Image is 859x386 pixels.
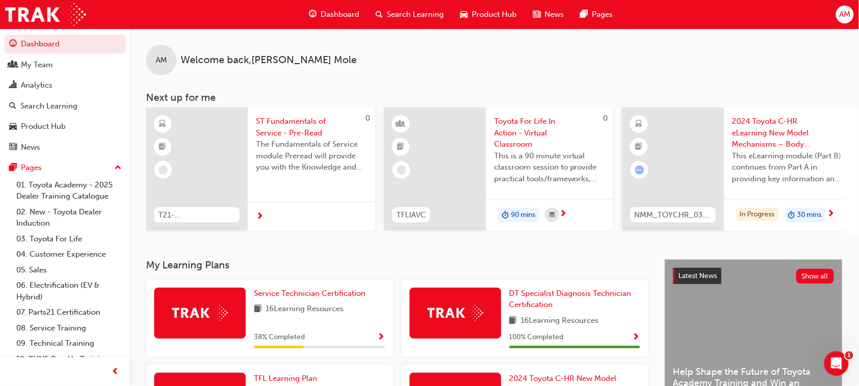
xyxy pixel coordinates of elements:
[146,107,375,231] a: 0T21-STFOS_PRE_READST Fundamentals of Service - Pre-ReadThe Fundamentals of Service module Prerea...
[12,336,126,351] a: 09. Technical Training
[397,141,405,154] span: booktick-icon
[839,9,850,20] span: AM
[12,262,126,278] a: 05. Sales
[378,331,385,344] button: Show Progress
[4,56,126,74] a: My Team
[21,79,52,91] div: Analytics
[796,269,835,284] button: Show all
[12,231,126,247] a: 03. Toyota For Life
[509,289,632,310] span: DT Specialist Diagnosis Technician Certification
[9,40,17,49] span: guage-icon
[256,212,264,222] span: next-icon
[845,351,853,360] span: 1
[4,158,126,177] button: Pages
[824,351,849,376] iframe: Intercom live chat
[633,331,640,344] button: Show Progress
[159,141,166,154] span: booktick-icon
[4,138,126,157] a: News
[396,209,426,221] span: TFLIAVC
[397,166,406,175] span: learningRecordVerb_NONE-icon
[159,166,168,175] span: learningRecordVerb_NONE-icon
[4,33,126,158] button: DashboardMy TeamAnalyticsSearch LearningProduct HubNews
[397,118,405,131] span: learningResourceType_INSTRUCTOR_LED-icon
[592,9,613,20] span: Pages
[12,246,126,262] a: 04. Customer Experience
[636,118,643,131] span: learningResourceType_ELEARNING-icon
[12,278,126,305] a: 06. Electrification (EV & Hybrid)
[256,139,367,173] span: The Fundamentals of Service module Preread will provide you with the Knowledge and Understanding ...
[12,177,126,204] a: 01. Toyota Academy - 2025 Dealer Training Catalogue
[12,204,126,231] a: 02. New - Toyota Dealer Induction
[452,4,525,25] a: car-iconProduct Hub
[254,289,365,298] span: Service Technician Certification
[581,8,588,21] span: pages-icon
[4,35,126,53] a: Dashboard
[836,6,854,23] button: AM
[9,143,17,152] span: news-icon
[12,320,126,336] a: 08. Service Training
[254,373,321,384] a: TFL Learning Plan
[550,209,555,222] span: calendar-icon
[4,97,126,116] a: Search Learning
[181,54,357,66] span: Welcome back , [PERSON_NAME] Mole
[146,259,648,271] h3: My Learning Plans
[114,161,122,175] span: up-icon
[736,208,779,222] div: In Progress
[427,305,483,321] img: Trak
[9,163,17,173] span: pages-icon
[368,4,452,25] a: search-iconSearch Learning
[9,122,17,131] span: car-icon
[254,332,305,343] span: 38 % Completed
[622,107,851,231] a: NMM_TOYCHR_032024_MODULE_42024 Toyota C-HR eLearning New Model Mechanisms – Body Electrical – Par...
[378,333,385,342] span: Show Progress
[21,59,53,71] div: My Team
[256,116,367,139] span: ST Fundamentals of Service - Pre-Read
[376,8,383,21] span: search-icon
[158,209,236,221] span: T21-STFOS_PRE_READ
[509,315,517,327] span: book-icon
[509,332,564,343] span: 100 % Completed
[472,9,517,20] span: Product Hub
[533,8,541,21] span: news-icon
[21,121,66,132] div: Product Hub
[797,209,822,221] span: 30 mins
[387,9,444,20] span: Search Learning
[633,333,640,342] span: Show Progress
[112,366,120,378] span: prev-icon
[365,114,370,123] span: 0
[732,116,843,150] span: 2024 Toyota C-HR eLearning New Model Mechanisms – Body Electrical – Part B (Module 4)
[511,209,535,221] span: 90 mins
[384,107,613,231] a: 0TFLIAVCToyota For Life In Action - Virtual ClassroomThis is a 90 minute virtual classroom sessio...
[254,303,262,316] span: book-icon
[12,305,126,320] a: 07. Parts21 Certification
[545,9,564,20] span: News
[732,150,843,185] span: This eLearning module (Part B) continues from Part A in providing key information and specificati...
[494,116,605,150] span: Toyota For Life In Action - Virtual Classroom
[301,4,368,25] a: guage-iconDashboard
[509,288,641,311] a: DT Specialist Diagnosis Technician Certification
[9,61,17,70] span: people-icon
[21,142,40,153] div: News
[12,351,126,367] a: 10. TUNE Rev-Up Training
[559,210,567,219] span: next-icon
[20,100,77,112] div: Search Learning
[636,141,643,154] span: booktick-icon
[5,3,86,26] img: Trak
[572,4,621,25] a: pages-iconPages
[309,8,317,21] span: guage-icon
[635,209,712,221] span: NMM_TOYCHR_032024_MODULE_4
[156,54,167,66] span: AM
[254,288,369,299] a: Service Technician Certification
[266,303,343,316] span: 16 Learning Resources
[502,209,509,222] span: duration-icon
[159,118,166,131] span: learningResourceType_ELEARNING-icon
[9,81,17,90] span: chart-icon
[172,305,228,321] img: Trak
[521,315,599,327] span: 16 Learning Resources
[130,92,859,103] h3: Next up for me
[635,166,644,175] span: learningRecordVerb_ATTEMPT-icon
[494,150,605,185] span: This is a 90 minute virtual classroom session to provide practical tools/frameworks, behaviours a...
[673,268,834,284] a: Latest NewsShow all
